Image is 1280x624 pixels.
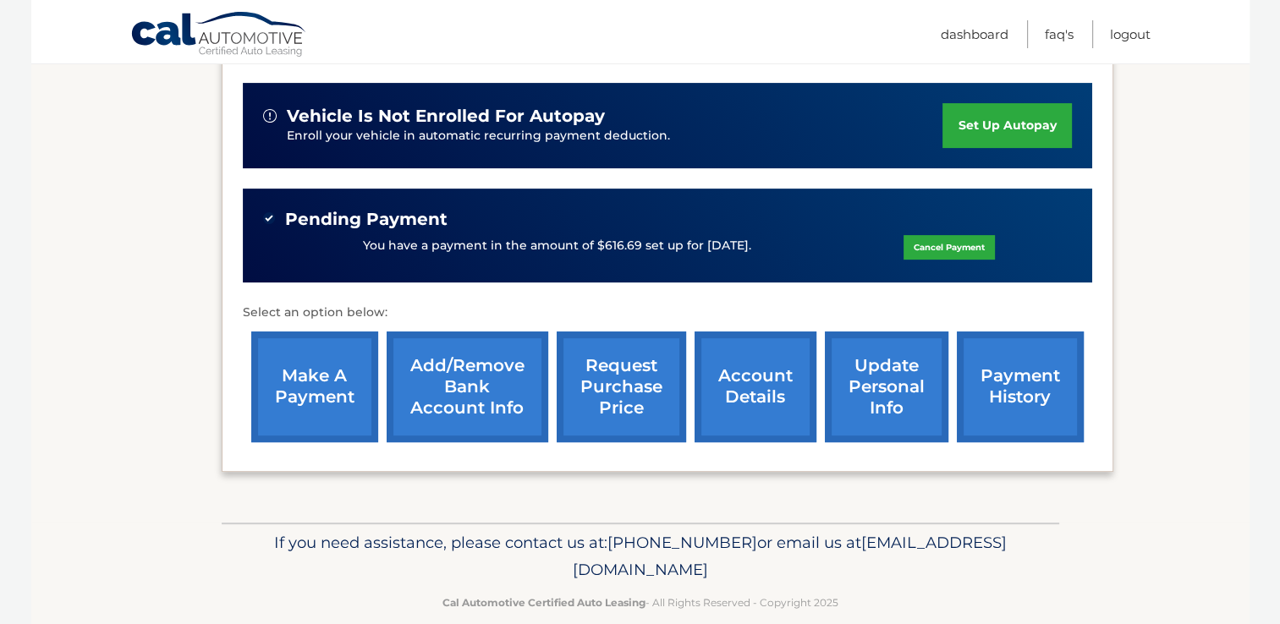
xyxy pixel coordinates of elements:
a: Add/Remove bank account info [387,331,548,442]
a: payment history [957,331,1084,442]
span: Pending Payment [285,209,448,230]
p: If you need assistance, please contact us at: or email us at [233,529,1048,583]
img: check-green.svg [263,212,275,224]
a: Logout [1110,20,1151,48]
a: Dashboard [941,20,1008,48]
a: FAQ's [1045,20,1074,48]
p: - All Rights Reserved - Copyright 2025 [233,594,1048,611]
img: alert-white.svg [263,109,277,123]
p: You have a payment in the amount of $616.69 set up for [DATE]. [363,237,751,255]
a: set up autopay [942,103,1071,148]
p: Select an option below: [243,303,1092,323]
a: make a payment [251,331,378,442]
span: vehicle is not enrolled for autopay [287,106,605,127]
strong: Cal Automotive Certified Auto Leasing [442,596,645,609]
a: Cancel Payment [904,235,995,260]
span: [PHONE_NUMBER] [607,533,757,552]
a: request purchase price [557,331,686,442]
a: Cal Automotive [130,11,308,60]
p: Enroll your vehicle in automatic recurring payment deduction. [287,127,943,145]
a: update personal info [825,331,948,442]
a: account details [695,331,816,442]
